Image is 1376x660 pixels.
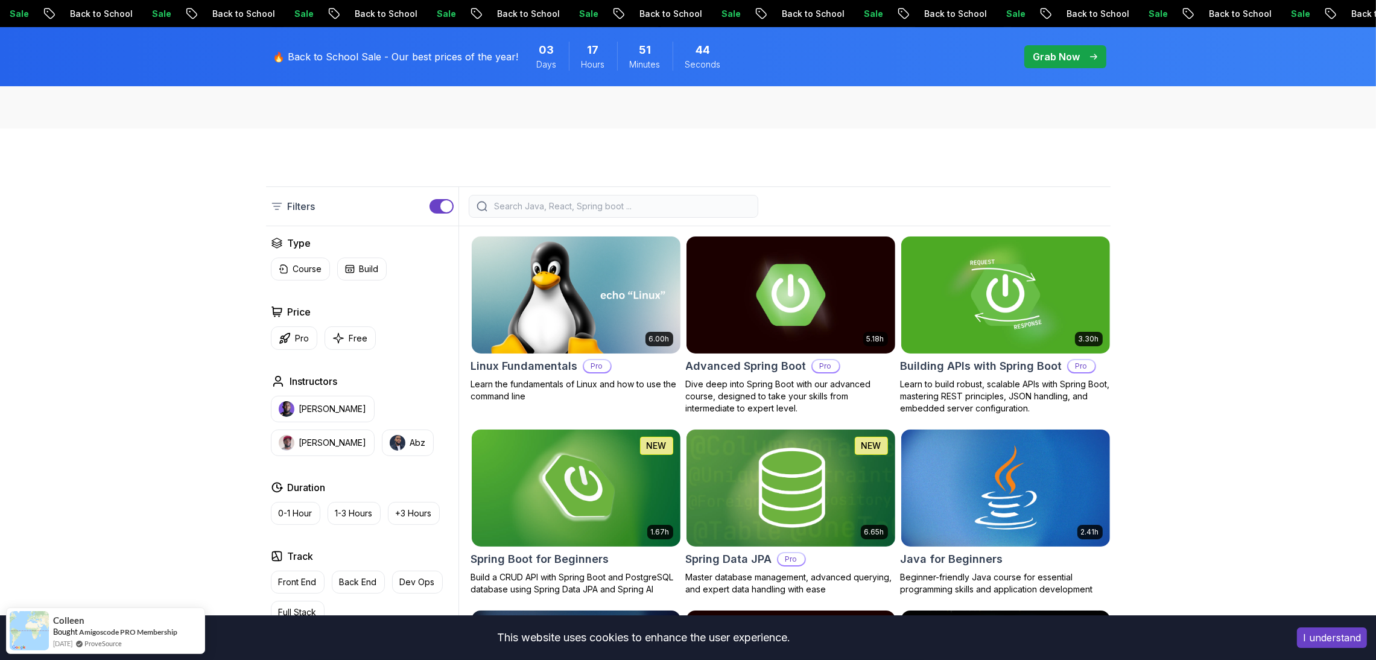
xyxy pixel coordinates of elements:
img: Spring Data JPA card [686,430,895,547]
p: 1.67h [651,527,670,537]
p: Grab Now [1033,49,1080,64]
h2: Java for Beginners [901,551,1003,568]
h2: Track [288,549,314,563]
p: Sale [423,8,462,20]
p: Back to School [341,8,423,20]
span: 17 Hours [588,42,599,59]
p: Pro [584,360,610,372]
img: Spring Boot for Beginners card [472,430,680,547]
button: Build [337,258,387,281]
p: 1-3 Hours [335,507,373,519]
p: 2.41h [1081,527,1099,537]
p: Full Stack [279,606,317,618]
p: Sale [139,8,177,20]
p: NEW [861,440,881,452]
img: Building APIs with Spring Boot card [901,236,1110,354]
button: instructor img[PERSON_NAME] [271,396,375,422]
a: Amigoscode PRO Membership [79,627,177,636]
p: 🔥 Back to School Sale - Our best prices of the year! [273,49,519,64]
button: Front End [271,571,325,594]
p: Build [360,263,379,275]
h2: Instructors [290,374,338,389]
button: 0-1 Hour [271,502,320,525]
p: 6.00h [649,334,670,344]
h2: Spring Boot for Beginners [471,551,609,568]
span: Hours [582,59,605,71]
a: Building APIs with Spring Boot card3.30hBuilding APIs with Spring BootProLearn to build robust, s... [901,236,1111,414]
span: Minutes [630,59,661,71]
p: Master database management, advanced querying, and expert data handling with ease [686,571,896,595]
p: Course [293,263,322,275]
h2: Linux Fundamentals [471,358,578,375]
button: Dev Ops [392,571,443,594]
span: 44 Seconds [696,42,710,59]
span: Bought [53,627,78,636]
a: Advanced Spring Boot card5.18hAdvanced Spring BootProDive deep into Spring Boot with our advanced... [686,236,896,414]
p: NEW [647,440,667,452]
p: Back to School [769,8,851,20]
p: Sale [708,8,747,20]
a: Spring Boot for Beginners card1.67hNEWSpring Boot for BeginnersBuild a CRUD API with Spring Boot ... [471,429,681,595]
p: Pro [778,553,805,565]
p: Filters [288,199,315,214]
img: Java for Beginners card [901,430,1110,547]
p: Back to School [484,8,566,20]
img: instructor img [279,435,294,451]
h2: Type [288,236,311,250]
h2: Advanced Spring Boot [686,358,807,375]
p: Abz [410,437,426,449]
span: Days [537,59,557,71]
a: Java for Beginners card2.41hJava for BeginnersBeginner-friendly Java course for essential program... [901,429,1111,595]
button: Full Stack [271,601,325,624]
span: Colleen [53,615,84,626]
button: Free [325,326,376,350]
p: [PERSON_NAME] [299,437,367,449]
img: instructor img [279,401,294,417]
input: Search Java, React, Spring boot ... [492,200,750,212]
button: instructor img[PERSON_NAME] [271,430,375,456]
button: Course [271,258,330,281]
p: Learn to build robust, scalable APIs with Spring Boot, mastering REST principles, JSON handling, ... [901,378,1111,414]
p: Learn the fundamentals of Linux and how to use the command line [471,378,681,402]
p: Sale [1278,8,1316,20]
h2: Spring Data JPA [686,551,772,568]
p: Back to School [199,8,281,20]
button: Back End [332,571,385,594]
p: +3 Hours [396,507,432,519]
button: Accept cookies [1297,627,1367,648]
a: Spring Data JPA card6.65hNEWSpring Data JPAProMaster database management, advanced querying, and ... [686,429,896,595]
p: Dive deep into Spring Boot with our advanced course, designed to take your skills from intermedia... [686,378,896,414]
p: Sale [1135,8,1174,20]
p: Sale [851,8,889,20]
p: 6.65h [864,527,884,537]
p: [PERSON_NAME] [299,403,367,415]
p: Back to School [911,8,993,20]
img: provesource social proof notification image [10,611,49,650]
p: Back to School [57,8,139,20]
p: 3.30h [1079,334,1099,344]
p: 5.18h [867,334,884,344]
span: [DATE] [53,638,72,649]
p: Free [349,332,368,344]
h2: Duration [288,480,326,495]
button: instructor imgAbz [382,430,434,456]
div: This website uses cookies to enhance the user experience. [9,624,1279,651]
p: Sale [566,8,604,20]
a: Linux Fundamentals card6.00hLinux FundamentalsProLearn the fundamentals of Linux and how to use t... [471,236,681,402]
img: Advanced Spring Boot card [686,236,895,354]
p: Back to School [626,8,708,20]
p: Back to School [1053,8,1135,20]
p: Sale [993,8,1032,20]
p: Sale [281,8,320,20]
p: 0-1 Hour [279,507,312,519]
a: ProveSource [84,638,122,649]
p: Pro [1068,360,1095,372]
img: Linux Fundamentals card [472,236,680,354]
p: Pro [813,360,839,372]
span: 3 Days [539,42,554,59]
h2: Price [288,305,311,319]
p: Pro [296,332,309,344]
span: 51 Minutes [639,42,651,59]
p: Dev Ops [400,576,435,588]
button: Pro [271,326,317,350]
